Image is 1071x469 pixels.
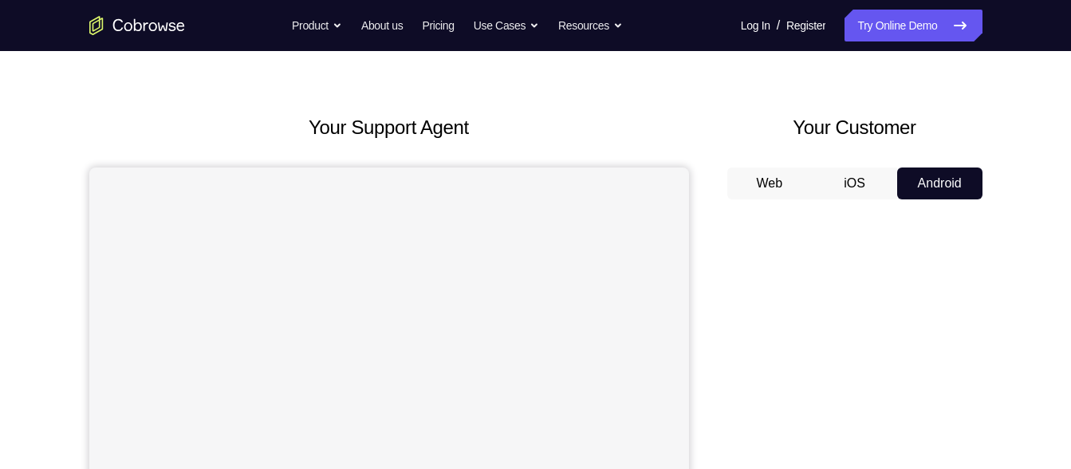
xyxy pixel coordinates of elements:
[777,16,780,35] span: /
[89,16,185,35] a: Go to the home page
[89,113,689,142] h2: Your Support Agent
[741,10,770,41] a: Log In
[786,10,825,41] a: Register
[727,167,813,199] button: Web
[361,10,403,41] a: About us
[727,113,982,142] h2: Your Customer
[474,10,539,41] button: Use Cases
[812,167,897,199] button: iOS
[422,10,454,41] a: Pricing
[897,167,982,199] button: Android
[292,10,342,41] button: Product
[558,10,623,41] button: Resources
[845,10,982,41] a: Try Online Demo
